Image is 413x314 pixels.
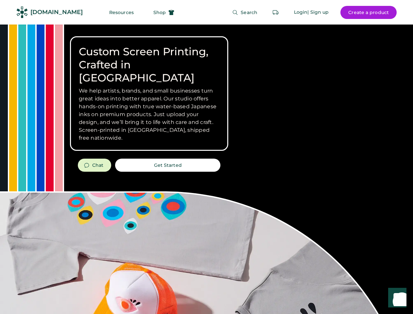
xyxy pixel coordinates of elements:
button: Create a product [340,6,397,19]
button: Shop [146,6,182,19]
button: Resources [101,6,142,19]
h1: Custom Screen Printing, Crafted in [GEOGRAPHIC_DATA] [79,45,219,84]
div: | Sign up [307,9,329,16]
button: Retrieve an order [269,6,282,19]
button: Get Started [115,159,220,172]
button: Search [224,6,265,19]
div: [DOMAIN_NAME] [30,8,83,16]
span: Search [241,10,257,15]
img: Rendered Logo - Screens [16,7,28,18]
button: Chat [78,159,111,172]
h3: We help artists, brands, and small businesses turn great ideas into better apparel. Our studio of... [79,87,219,142]
div: Login [294,9,308,16]
span: Shop [153,10,166,15]
iframe: Front Chat [382,285,410,313]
